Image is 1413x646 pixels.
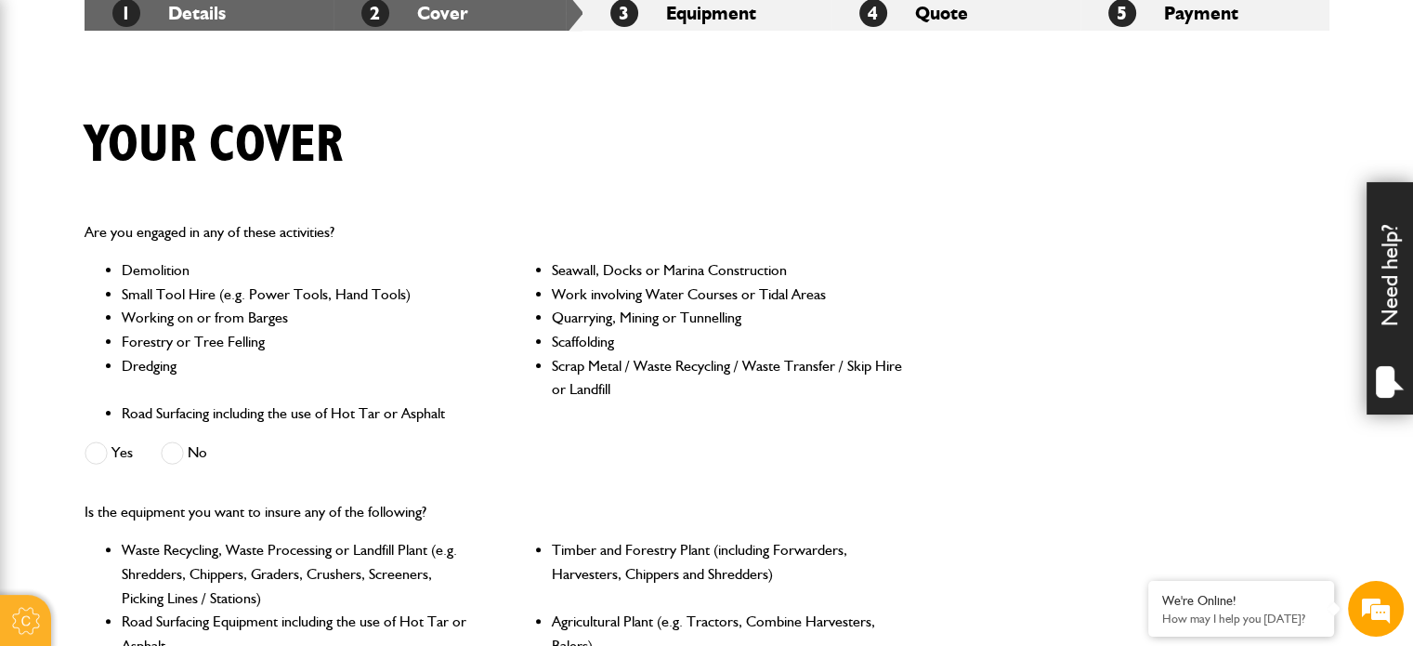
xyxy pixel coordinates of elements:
li: Work involving Water Courses or Tidal Areas [552,283,904,307]
input: Enter your email address [24,227,339,268]
em: Start Chat [253,506,337,531]
div: Minimize live chat window [305,9,349,54]
h1: Your cover [85,114,343,177]
div: Chat with us now [97,104,312,128]
label: No [161,442,207,465]
li: Waste Recycling, Waste Processing or Landfill Plant (e.g. Shredders, Chippers, Graders, Crushers,... [122,538,474,610]
li: Forestry or Tree Felling [122,330,474,354]
li: Demolition [122,258,474,283]
li: Small Tool Hire (e.g. Power Tools, Hand Tools) [122,283,474,307]
li: Quarrying, Mining or Tunnelling [552,306,904,330]
li: Scaffolding [552,330,904,354]
label: Yes [85,442,133,465]
input: Enter your phone number [24,282,339,323]
a: 1Details [112,2,226,24]
li: Road Surfacing including the use of Hot Tar or Asphalt [122,402,474,426]
input: Enter your last name [24,172,339,213]
p: Is the equipment you want to insure any of the following? [85,500,905,524]
img: d_20077148190_company_1631870298795_20077148190 [32,103,78,129]
li: Scrap Metal / Waste Recycling / Waste Transfer / Skip Hire or Landfill [552,354,904,402]
div: Need help? [1367,182,1413,415]
textarea: Type your message and hit 'Enter' [24,336,339,490]
p: How may I help you today? [1162,612,1320,626]
li: Timber and Forestry Plant (including Forwarders, Harvesters, Chippers and Shredders) [552,538,904,610]
p: Are you engaged in any of these activities? [85,220,905,244]
div: We're Online! [1162,593,1320,609]
li: Dredging [122,354,474,402]
li: Seawall, Docks or Marina Construction [552,258,904,283]
li: Working on or from Barges [122,306,474,330]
